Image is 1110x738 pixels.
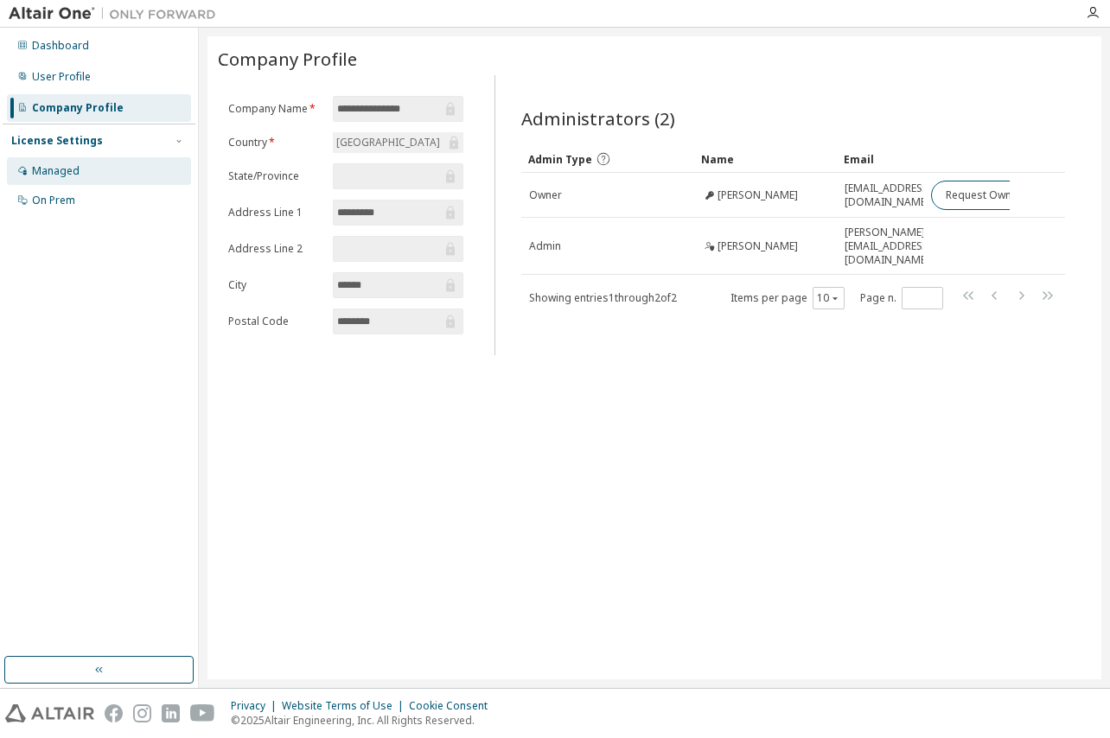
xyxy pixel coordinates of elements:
[9,5,225,22] img: Altair One
[334,133,443,152] div: [GEOGRAPHIC_DATA]
[228,278,322,292] label: City
[218,47,357,71] span: Company Profile
[133,704,151,722] img: instagram.svg
[228,206,322,219] label: Address Line 1
[529,239,561,253] span: Admin
[817,291,840,305] button: 10
[845,226,932,267] span: [PERSON_NAME][EMAIL_ADDRESS][DOMAIN_NAME]
[32,39,89,53] div: Dashboard
[228,102,322,116] label: Company Name
[228,315,322,328] label: Postal Code
[528,152,592,167] span: Admin Type
[32,70,91,84] div: User Profile
[718,239,798,253] span: [PERSON_NAME]
[701,145,830,173] div: Name
[718,188,798,202] span: [PERSON_NAME]
[860,287,943,309] span: Page n.
[844,145,916,173] div: Email
[32,194,75,207] div: On Prem
[190,704,215,722] img: youtube.svg
[845,181,932,209] span: [EMAIL_ADDRESS][DOMAIN_NAME]
[228,169,322,183] label: State/Province
[529,290,677,305] span: Showing entries 1 through 2 of 2
[409,699,498,713] div: Cookie Consent
[521,106,675,130] span: Administrators (2)
[228,136,322,150] label: Country
[105,704,123,722] img: facebook.svg
[282,699,409,713] div: Website Terms of Use
[231,713,498,728] p: © 2025 Altair Engineering, Inc. All Rights Reserved.
[529,188,562,202] span: Owner
[333,132,463,153] div: [GEOGRAPHIC_DATA]
[11,134,103,148] div: License Settings
[228,242,322,256] label: Address Line 2
[32,164,80,178] div: Managed
[162,704,180,722] img: linkedin.svg
[730,287,845,309] span: Items per page
[931,181,1077,210] button: Request Owner Change
[231,699,282,713] div: Privacy
[5,704,94,722] img: altair_logo.svg
[32,101,124,115] div: Company Profile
